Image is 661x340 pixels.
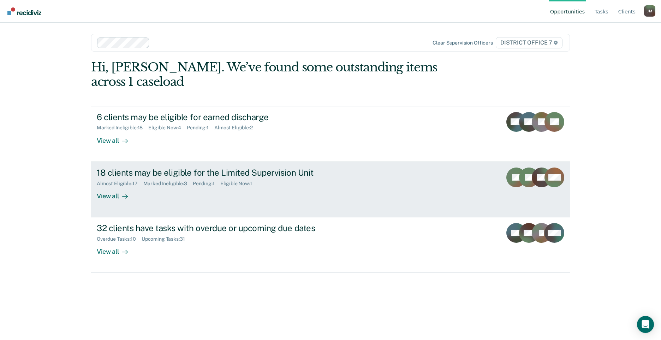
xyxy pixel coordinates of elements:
[193,181,220,187] div: Pending : 1
[148,125,187,131] div: Eligible Now : 4
[97,131,136,145] div: View all
[637,316,654,333] div: Open Intercom Messenger
[97,223,345,233] div: 32 clients have tasks with overdue or upcoming due dates
[433,40,493,46] div: Clear supervision officers
[220,181,258,187] div: Eligible Now : 1
[97,242,136,256] div: View all
[91,217,570,273] a: 32 clients have tasks with overdue or upcoming due datesOverdue Tasks:10Upcoming Tasks:31View all
[187,125,214,131] div: Pending : 1
[97,181,143,187] div: Almost Eligible : 17
[91,60,474,89] div: Hi, [PERSON_NAME]. We’ve found some outstanding items across 1 caseload
[214,125,258,131] div: Almost Eligible : 2
[97,112,345,122] div: 6 clients may be eligible for earned discharge
[97,168,345,178] div: 18 clients may be eligible for the Limited Supervision Unit
[644,5,655,17] button: Profile dropdown button
[496,37,562,48] span: DISTRICT OFFICE 7
[91,162,570,217] a: 18 clients may be eligible for the Limited Supervision UnitAlmost Eligible:17Marked Ineligible:3P...
[97,125,148,131] div: Marked Ineligible : 18
[143,181,193,187] div: Marked Ineligible : 3
[91,106,570,162] a: 6 clients may be eligible for earned dischargeMarked Ineligible:18Eligible Now:4Pending:1Almost E...
[644,5,655,17] div: J M
[97,186,136,200] div: View all
[7,7,41,15] img: Recidiviz
[97,236,142,242] div: Overdue Tasks : 10
[142,236,191,242] div: Upcoming Tasks : 31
